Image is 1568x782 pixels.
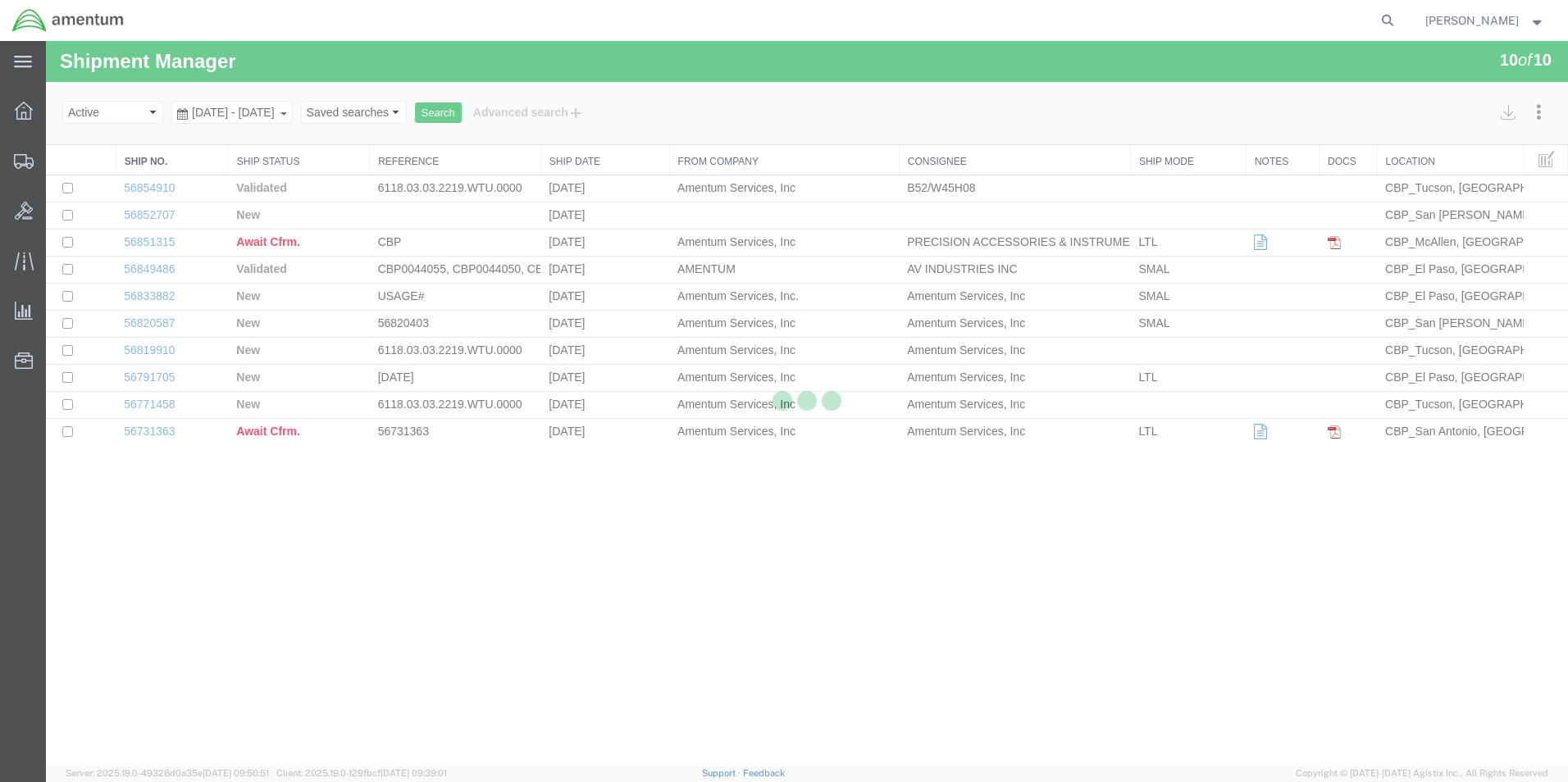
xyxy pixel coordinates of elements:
a: Support [702,768,743,778]
img: logo [11,8,125,33]
button: [PERSON_NAME] [1424,11,1546,30]
span: Juan Trevino [1425,11,1519,30]
span: Copyright © [DATE]-[DATE] Agistix Inc., All Rights Reserved [1296,766,1548,780]
span: Client: 2025.19.0-129fbcf [276,768,447,778]
a: Feedback [743,768,785,778]
span: [DATE] 09:39:01 [381,768,447,778]
span: [DATE] 09:50:51 [203,768,269,778]
span: Server: 2025.19.0-49328d0a35e [66,768,269,778]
